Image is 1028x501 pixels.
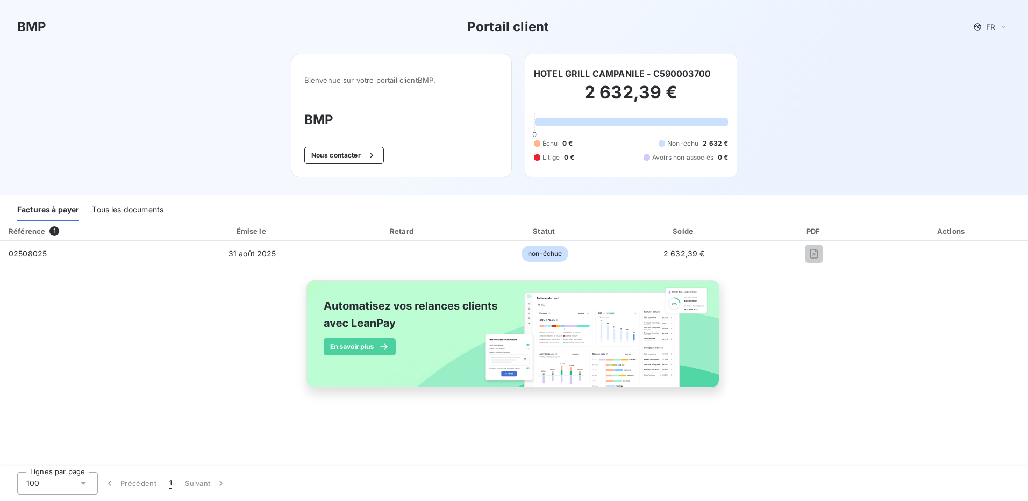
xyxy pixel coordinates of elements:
span: non-échue [522,246,568,262]
span: 0 [532,130,537,139]
span: 31 août 2025 [229,249,276,258]
span: 0 € [718,153,728,162]
div: Émise le [176,226,329,237]
button: Suivant [179,472,233,495]
span: Échu [542,139,558,148]
span: 100 [26,478,39,489]
span: Litige [542,153,560,162]
div: Factures à payer [17,199,79,221]
div: Solde [618,226,751,237]
div: Tous les documents [92,199,163,221]
span: 2 632 € [703,139,728,148]
span: 0 € [564,153,574,162]
span: 1 [49,226,59,236]
img: banner [297,274,731,406]
span: Bienvenue sur votre portail client BMP . [304,76,498,84]
div: Actions [878,226,1026,237]
h6: HOTEL GRILL CAMPANILE - C590003700 [534,67,711,80]
button: Précédent [98,472,163,495]
span: 1 [169,478,172,489]
h3: BMP [304,110,498,130]
span: 2 632,39 € [663,249,705,258]
span: Non-échu [667,139,698,148]
button: 1 [163,472,179,495]
span: 02508025 [9,249,47,258]
span: FR [986,23,995,31]
h2: 2 632,39 € [534,82,728,114]
div: Statut [477,226,613,237]
h3: BMP [17,17,46,37]
div: Retard [333,226,473,237]
span: Avoirs non associés [652,153,713,162]
span: 0 € [562,139,573,148]
h3: Portail client [467,17,549,37]
button: Nous contacter [304,147,384,164]
div: PDF [755,226,874,237]
div: Référence [9,227,45,235]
